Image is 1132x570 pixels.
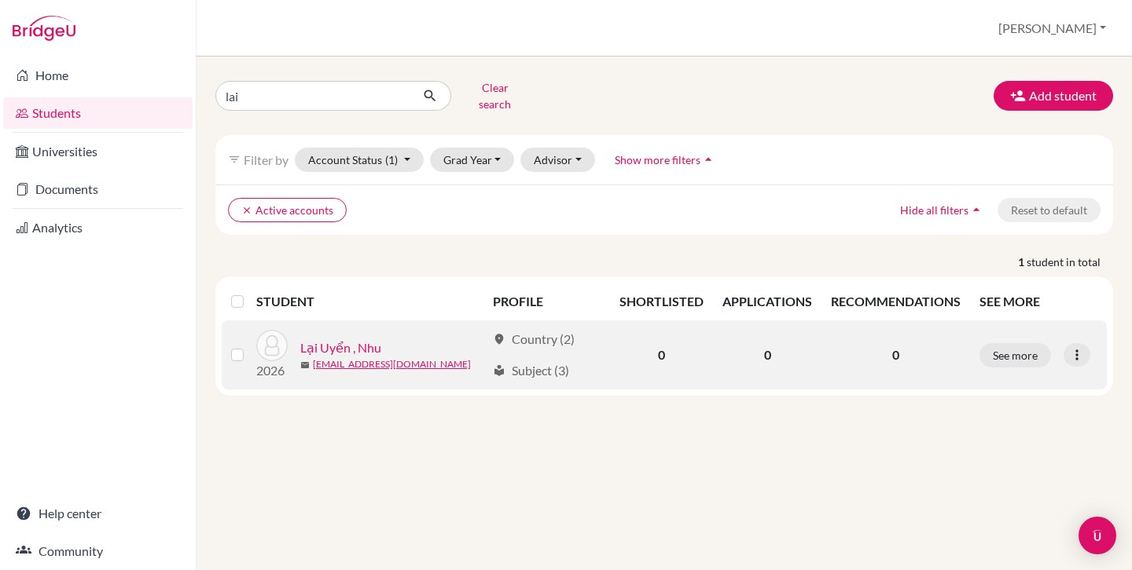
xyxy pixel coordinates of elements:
[228,153,241,166] i: filter_list
[1027,254,1113,270] span: student in total
[3,498,193,529] a: Help center
[385,153,398,166] span: (1)
[256,283,483,320] th: STUDENT
[451,75,538,116] button: Clear search
[244,152,289,167] span: Filter by
[228,198,347,222] button: clearActive accounts
[493,330,575,349] div: Country (2)
[610,283,713,320] th: SHORTLISTED
[900,203,968,217] span: Hide all filters
[1079,517,1116,554] div: Open Intercom Messenger
[3,174,193,205] a: Documents
[998,198,1101,222] button: Reset to default
[256,361,288,380] p: 2026
[3,60,193,91] a: Home
[3,97,193,129] a: Students
[520,148,595,172] button: Advisor
[968,202,984,217] i: arrow_drop_up
[300,360,310,370] span: mail
[3,212,193,243] a: Analytics
[713,320,821,389] td: 0
[256,330,288,361] img: Lại Uyển , Nhu
[3,136,193,167] a: Universities
[241,205,252,216] i: clear
[831,345,961,364] p: 0
[13,16,75,41] img: Bridge-U
[979,343,1051,367] button: See more
[821,283,970,320] th: RECOMMENDATIONS
[483,283,610,320] th: PROFILE
[991,13,1113,43] button: [PERSON_NAME]
[493,364,505,377] span: local_library
[493,333,505,345] span: location_on
[610,320,713,389] td: 0
[994,81,1113,111] button: Add student
[713,283,821,320] th: APPLICATIONS
[295,148,424,172] button: Account Status(1)
[300,338,381,357] a: Lại Uyển , Nhu
[215,81,410,111] input: Find student by name...
[430,148,515,172] button: Grad Year
[3,535,193,567] a: Community
[1018,254,1027,270] strong: 1
[615,153,700,166] span: Show more filters
[970,283,1107,320] th: SEE MORE
[493,361,569,380] div: Subject (3)
[887,198,998,222] button: Hide all filtersarrow_drop_up
[700,152,716,167] i: arrow_drop_up
[601,148,730,172] button: Show more filtersarrow_drop_up
[313,357,471,371] a: [EMAIL_ADDRESS][DOMAIN_NAME]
